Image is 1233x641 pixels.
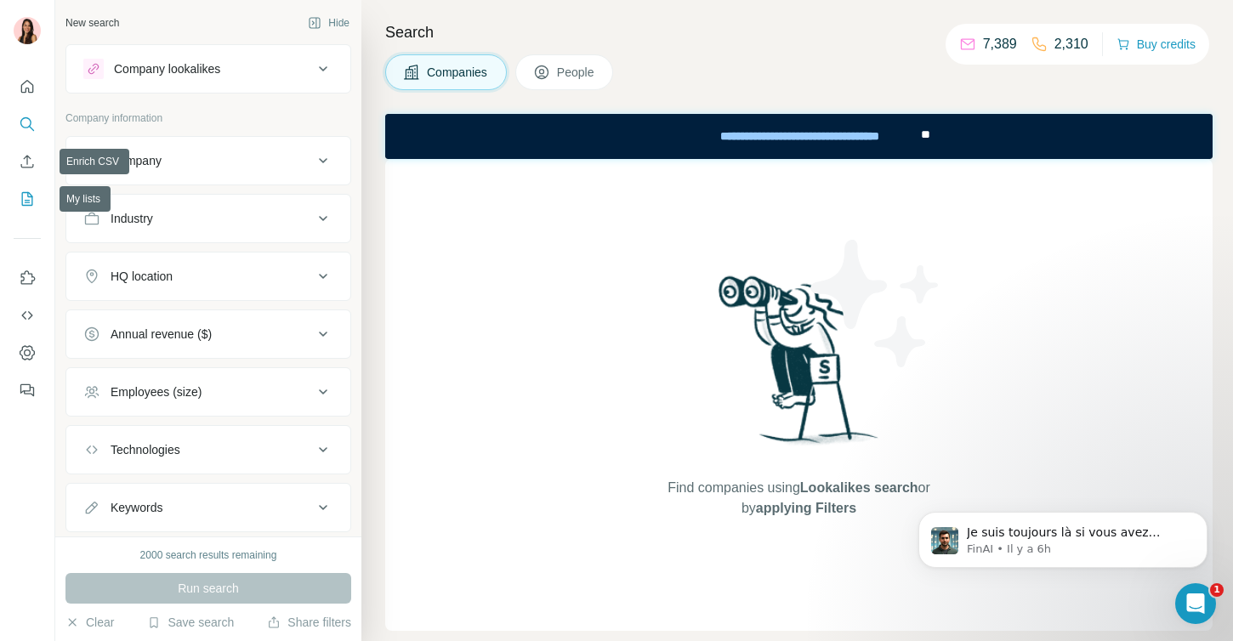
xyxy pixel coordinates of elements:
[66,140,350,181] button: Company
[14,17,41,44] img: Avatar
[66,487,350,528] button: Keywords
[296,10,361,36] button: Hide
[14,338,41,368] button: Dashboard
[800,480,918,495] span: Lookalikes search
[799,227,952,380] img: Surfe Illustration - Stars
[65,111,351,126] p: Company information
[65,614,114,631] button: Clear
[147,614,234,631] button: Save search
[114,60,220,77] div: Company lookalikes
[14,263,41,293] button: Use Surfe on LinkedIn
[111,383,202,400] div: Employees (size)
[65,15,119,31] div: New search
[111,152,162,169] div: Company
[14,375,41,406] button: Feedback
[111,210,153,227] div: Industry
[66,429,350,470] button: Technologies
[557,64,596,81] span: People
[74,65,293,81] p: Message from FinAI, sent Il y a 6h
[756,501,856,515] span: applying Filters
[14,300,41,331] button: Use Surfe API
[1175,583,1216,624] iframe: Intercom live chat
[14,109,41,139] button: Search
[14,146,41,177] button: Enrich CSV
[14,184,41,214] button: My lists
[1054,34,1088,54] p: 2,310
[140,547,277,563] div: 2000 search results remaining
[111,499,162,516] div: Keywords
[66,256,350,297] button: HQ location
[111,441,180,458] div: Technologies
[1117,32,1196,56] button: Buy credits
[66,372,350,412] button: Employees (size)
[427,64,489,81] span: Companies
[66,314,350,355] button: Annual revenue ($)
[983,34,1017,54] p: 7,389
[385,20,1213,44] h4: Search
[385,114,1213,159] iframe: Banner
[74,49,281,131] span: Je suis toujours là si vous avez besoin d'aide pour ce que vous souhaitez tester. Voulez-vous m'e...
[662,478,935,519] span: Find companies using or by
[711,271,888,461] img: Surfe Illustration - Woman searching with binoculars
[14,71,41,102] button: Quick start
[111,326,212,343] div: Annual revenue ($)
[893,476,1233,595] iframe: Intercom notifications message
[267,614,351,631] button: Share filters
[66,48,350,89] button: Company lookalikes
[1210,583,1224,597] span: 1
[111,268,173,285] div: HQ location
[66,198,350,239] button: Industry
